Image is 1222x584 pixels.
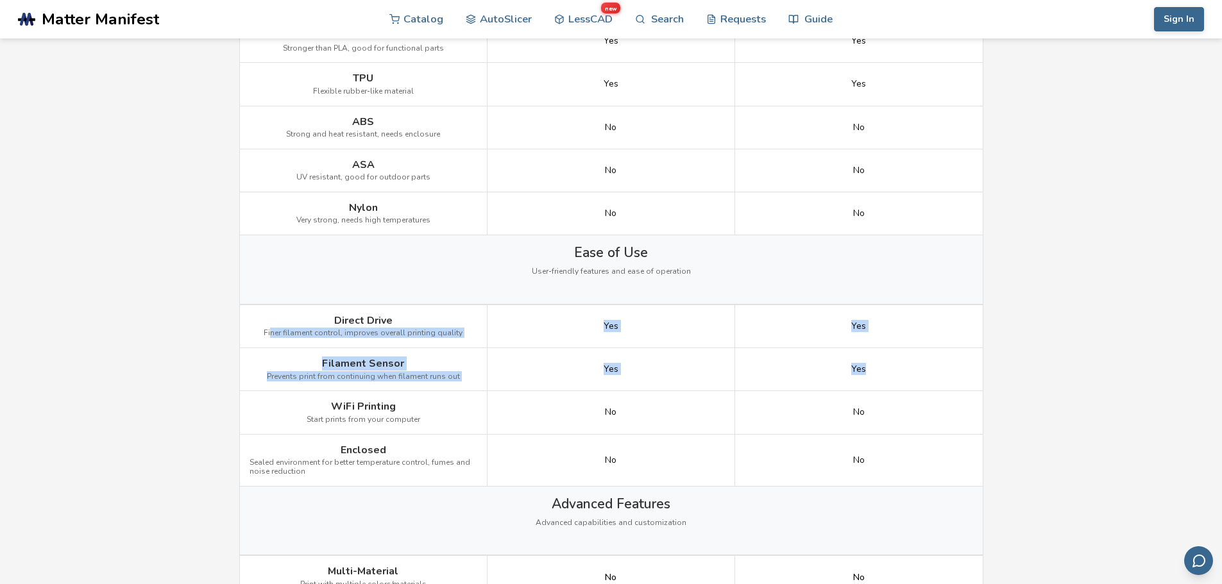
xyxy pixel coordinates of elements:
[313,87,414,96] span: Flexible rubber-like material
[552,496,670,512] span: Advanced Features
[853,208,865,219] span: No
[352,116,374,128] span: ABS
[353,72,373,84] span: TPU
[352,159,375,171] span: ASA
[605,165,616,176] span: No
[296,173,430,182] span: UV resistant, good for outdoor parts
[604,364,618,374] span: Yes
[349,202,378,213] span: Nylon
[853,455,865,465] span: No
[331,401,396,412] span: WiFi Printing
[532,267,691,276] span: User-friendly features and ease of operation
[853,407,865,417] span: No
[307,415,420,424] span: Start prints from your computer
[851,79,866,89] span: Yes
[605,407,616,417] span: No
[267,372,460,381] span: Prevents print from continuing when filament runs out
[1154,7,1204,31] button: Sign In
[853,122,865,133] span: No
[605,572,616,583] div: No
[853,572,865,583] div: No
[604,36,618,46] span: Yes
[250,458,477,476] span: Sealed environment for better temperature control, fumes and noise reduction
[334,315,393,326] span: Direct Drive
[605,455,616,465] span: No
[851,364,866,374] span: Yes
[42,10,159,28] span: Matter Manifest
[851,321,866,331] span: Yes
[341,444,386,456] span: Enclosed
[283,44,444,53] span: Stronger than PLA, good for functional parts
[851,36,866,46] span: Yes
[604,321,618,331] span: Yes
[574,245,648,260] span: Ease of Use
[350,29,377,41] span: PETG
[600,2,621,14] span: new
[605,208,616,219] span: No
[1184,546,1213,575] button: Send feedback via email
[296,216,430,225] span: Very strong, needs high temperatures
[853,165,865,176] span: No
[286,130,440,139] span: Strong and heat resistant, needs enclosure
[536,519,686,528] span: Advanced capabilities and customization
[605,122,616,133] span: No
[328,565,398,577] span: Multi-Material
[264,329,462,338] span: Finer filament control, improves overall printing quality
[604,79,618,89] span: Yes
[322,358,404,369] span: Filament Sensor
